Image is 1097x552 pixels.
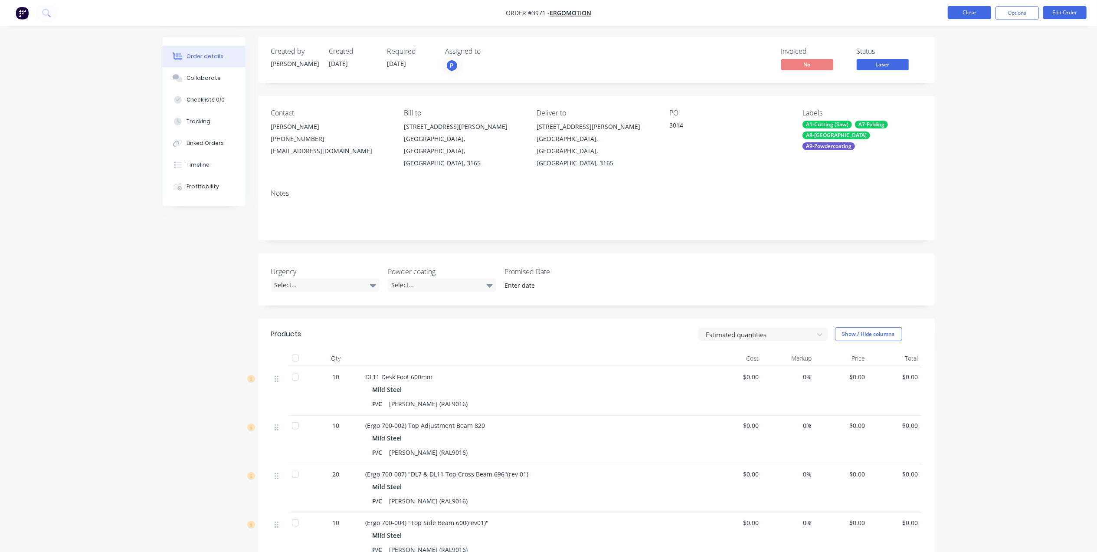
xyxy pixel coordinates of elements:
span: $0.00 [872,470,918,479]
button: Linked Orders [163,132,245,154]
img: Factory [16,7,29,20]
div: [GEOGRAPHIC_DATA], [GEOGRAPHIC_DATA], [GEOGRAPHIC_DATA], 3165 [404,133,523,169]
div: P/C [373,446,386,459]
div: A8-[GEOGRAPHIC_DATA] [802,131,870,139]
span: $0.00 [819,470,865,479]
div: Created by [271,47,319,56]
div: Notes [271,189,922,197]
div: Timeline [187,161,210,169]
input: Enter date [498,279,606,292]
div: Linked Orders [187,139,224,147]
button: Collaborate [163,67,245,89]
div: [PERSON_NAME] (RAL9016) [386,446,472,459]
span: $0.00 [713,372,759,381]
span: $0.00 [713,421,759,430]
div: Tracking [187,118,210,125]
span: No [781,59,833,70]
button: Edit Order [1043,6,1087,19]
div: A1-Cutting (Saw) [802,121,852,128]
span: 0% [766,470,812,479]
div: Labels [802,109,921,117]
label: Urgency [271,266,380,277]
div: Select... [271,279,380,292]
div: Price [815,350,869,367]
span: 10 [333,421,340,430]
div: Assigned to [445,47,532,56]
div: [PERSON_NAME] (RAL9016) [386,495,472,507]
div: A9-Powdercoating [802,142,855,150]
div: [STREET_ADDRESS][PERSON_NAME][GEOGRAPHIC_DATA], [GEOGRAPHIC_DATA], [GEOGRAPHIC_DATA], 3165 [404,121,523,169]
label: Promised Date [504,266,613,277]
div: [PERSON_NAME] [271,121,390,133]
span: $0.00 [819,421,865,430]
div: Checklists 0/0 [187,96,225,104]
div: Mild Steel [373,432,406,444]
div: Deliver to [537,109,655,117]
button: Laser [857,59,909,72]
div: Order details [187,53,223,60]
span: 10 [333,372,340,381]
div: Status [857,47,922,56]
div: P/C [373,398,386,410]
div: [PERSON_NAME] (RAL9016) [386,398,472,410]
div: Total [868,350,922,367]
span: (Ergo 700-002) Top Adjustment Beam 820 [366,421,485,430]
span: (Ergo 700-004) "Top Side Beam 600(rev01)" [366,519,489,527]
div: [PHONE_NUMBER] [271,133,390,145]
button: Profitability [163,176,245,197]
span: 0% [766,372,812,381]
div: [STREET_ADDRESS][PERSON_NAME][GEOGRAPHIC_DATA], [GEOGRAPHIC_DATA], [GEOGRAPHIC_DATA], 3165 [537,121,655,169]
div: Contact [271,109,390,117]
span: 10 [333,518,340,527]
div: Profitability [187,183,219,191]
button: Tracking [163,111,245,132]
label: Powder coating [388,266,496,277]
div: Required [387,47,435,56]
div: PO [670,109,789,117]
div: Markup [762,350,815,367]
button: P [445,59,458,72]
span: $0.00 [872,372,918,381]
div: Bill to [404,109,523,117]
div: Select... [388,279,496,292]
button: Order details [163,46,245,67]
a: Ergomotion [550,9,591,17]
div: 3014 [670,121,778,133]
div: Products [271,329,301,339]
div: [STREET_ADDRESS][PERSON_NAME] [537,121,655,133]
span: [DATE] [387,59,406,68]
div: [PERSON_NAME][PHONE_NUMBER][EMAIL_ADDRESS][DOMAIN_NAME] [271,121,390,157]
div: Mild Steel [373,529,406,542]
div: Mild Steel [373,383,406,396]
div: Collaborate [187,74,221,82]
div: [STREET_ADDRESS][PERSON_NAME] [404,121,523,133]
button: Checklists 0/0 [163,89,245,111]
button: Close [948,6,991,19]
span: $0.00 [872,518,918,527]
div: [GEOGRAPHIC_DATA], [GEOGRAPHIC_DATA], [GEOGRAPHIC_DATA], 3165 [537,133,655,169]
div: Mild Steel [373,480,406,493]
button: Show / Hide columns [835,327,902,341]
span: 20 [333,470,340,479]
span: $0.00 [713,518,759,527]
div: Cost [709,350,763,367]
span: $0.00 [819,518,865,527]
span: $0.00 [713,470,759,479]
span: (Ergo 700-007) "DL7 & DL11 Top Cross Beam 696"(rev 01) [366,470,529,478]
button: Timeline [163,154,245,176]
span: 0% [766,518,812,527]
div: A7-Folding [855,121,888,128]
span: $0.00 [819,372,865,381]
div: Qty [310,350,362,367]
span: Laser [857,59,909,70]
span: 0% [766,421,812,430]
div: P/C [373,495,386,507]
span: $0.00 [872,421,918,430]
span: [DATE] [329,59,348,68]
div: [EMAIL_ADDRESS][DOMAIN_NAME] [271,145,390,157]
span: DL11 Desk Foot 600mm [366,373,433,381]
div: Invoiced [781,47,846,56]
button: Options [995,6,1039,20]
